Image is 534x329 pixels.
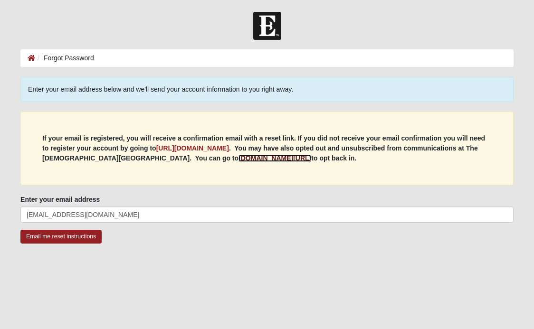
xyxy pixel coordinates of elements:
a: [URL][DOMAIN_NAME] [156,144,229,152]
input: Email me reset instructions [20,230,102,244]
img: Church of Eleven22 Logo [253,12,281,40]
p: If your email is registered, you will receive a confirmation email with a reset link. If you did ... [42,133,492,163]
a: [DOMAIN_NAME][URL] [238,154,311,162]
div: Enter your email address below and we'll send your account information to you right away. [20,77,514,102]
li: Forgot Password [35,53,94,63]
label: Enter your email address [20,195,100,204]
